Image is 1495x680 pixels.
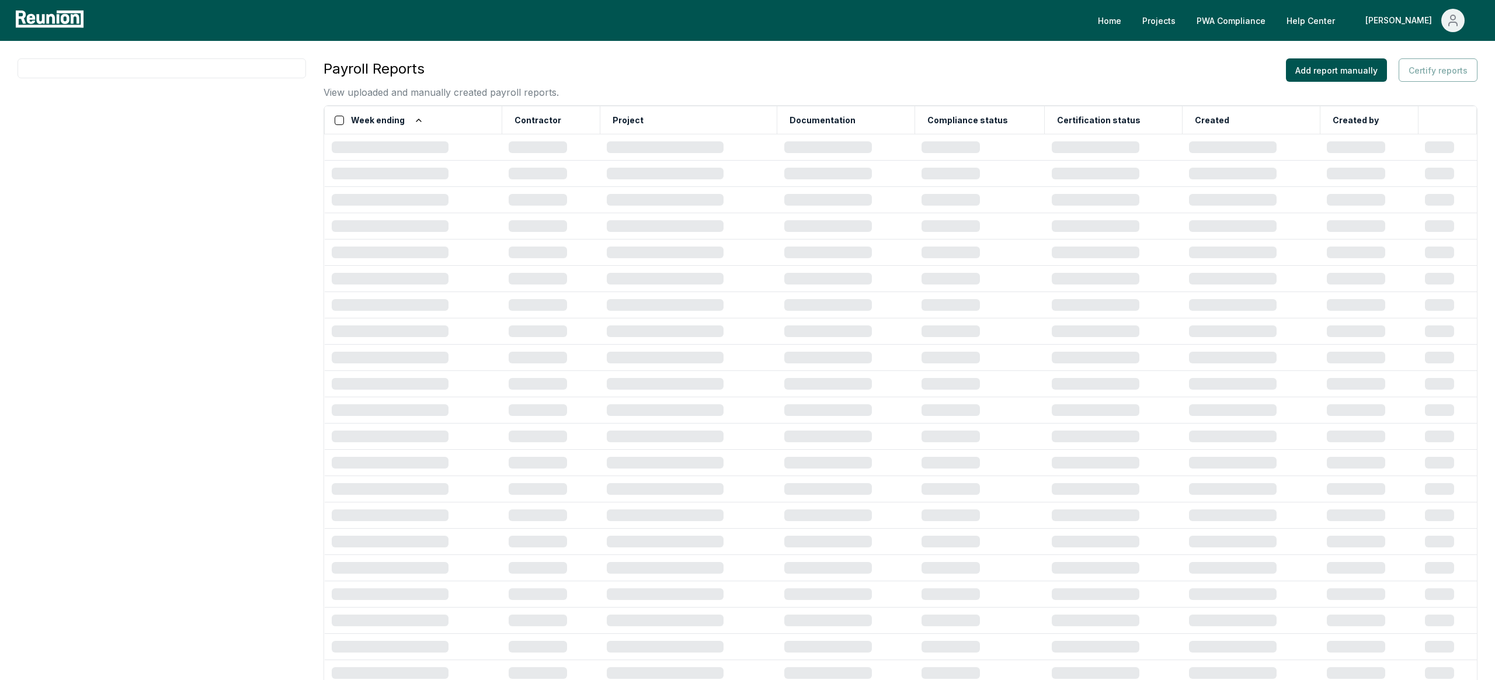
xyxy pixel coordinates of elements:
button: Created [1192,109,1232,132]
p: View uploaded and manually created payroll reports. [324,85,559,99]
a: Projects [1133,9,1185,32]
button: Contractor [512,109,564,132]
a: Home [1089,9,1131,32]
button: [PERSON_NAME] [1356,9,1474,32]
a: Help Center [1277,9,1344,32]
button: Add report manually [1286,58,1387,82]
button: Certification status [1055,109,1143,132]
a: PWA Compliance [1187,9,1275,32]
button: Week ending [349,109,426,132]
button: Documentation [787,109,858,132]
button: Compliance status [925,109,1010,132]
button: Created by [1330,109,1381,132]
h3: Payroll Reports [324,58,559,79]
button: Project [610,109,646,132]
div: [PERSON_NAME] [1365,9,1437,32]
nav: Main [1089,9,1483,32]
